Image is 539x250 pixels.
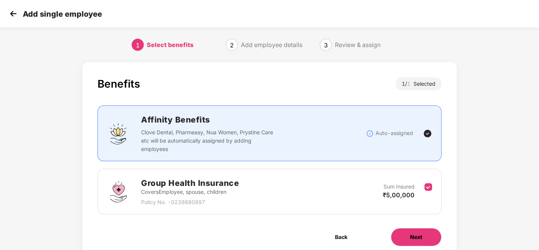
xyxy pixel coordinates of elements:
p: Clove Dental, Pharmeasy, Nua Women, Prystine Care etc will be automatically assigned by adding em... [141,128,276,153]
button: Next [391,228,442,246]
img: svg+xml;base64,PHN2ZyBpZD0iQWZmaW5pdHlfQmVuZWZpdHMiIGRhdGEtbmFtZT0iQWZmaW5pdHkgQmVuZWZpdHMiIHhtbG... [107,122,130,145]
p: Sum Insured [383,182,415,191]
span: Next [410,233,422,241]
span: 1 [136,41,140,49]
button: Back [316,228,366,246]
p: Add single employee [23,9,102,19]
span: ₹5,00,000 [383,191,415,199]
div: Review & assign [335,39,380,51]
img: svg+xml;base64,PHN2ZyB4bWxucz0iaHR0cDovL3d3dy53My5vcmcvMjAwMC9zdmciIHdpZHRoPSIzMCIgaGVpZ2h0PSIzMC... [8,8,19,19]
img: svg+xml;base64,PHN2ZyBpZD0iVGljay0yNHgyNCIgeG1sbnM9Imh0dHA6Ly93d3cudzMub3JnLzIwMDAvc3ZnIiB3aWR0aD... [423,129,432,138]
div: 1 / Selected [396,77,442,90]
h2: Affinity Benefits [141,113,366,126]
p: Policy No. - 0239880897 [141,198,239,206]
h2: Group Health Insurance [141,177,239,189]
span: 1 [407,80,413,87]
img: svg+xml;base64,PHN2ZyBpZD0iSW5mb18tXzMyeDMyIiBkYXRhLW5hbWU9IkluZm8gLSAzMngzMiIgeG1sbnM9Imh0dHA6Ly... [366,130,374,137]
img: svg+xml;base64,PHN2ZyBpZD0iR3JvdXBfSGVhbHRoX0luc3VyYW5jZSIgZGF0YS1uYW1lPSJHcm91cCBIZWFsdGggSW5zdX... [107,180,130,203]
div: Benefits [97,77,140,90]
div: Select benefits [147,39,193,51]
p: Auto-assigned [376,129,413,137]
p: Covers Employee, spouse, children [141,188,239,196]
span: 2 [230,41,234,49]
div: Add employee details [241,39,302,51]
span: Back [335,233,347,241]
span: 3 [324,41,328,49]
